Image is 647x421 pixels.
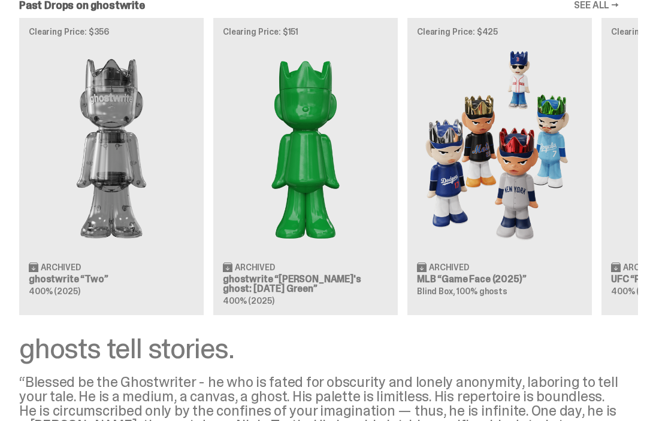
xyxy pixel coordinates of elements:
[417,286,455,297] span: Blind Box,
[407,18,592,315] a: Clearing Price: $425 Game Face (2025) Archived
[223,274,388,294] h3: ghostwrite “[PERSON_NAME]'s ghost: [DATE] Green”
[456,286,507,297] span: 100% ghosts
[417,45,582,252] img: Game Face (2025)
[574,1,619,10] a: SEE ALL →
[29,286,80,297] span: 400% (2025)
[429,263,469,271] span: Archived
[417,274,582,284] h3: MLB “Game Face (2025)”
[19,334,619,363] div: ghosts tell stories.
[223,295,274,306] span: 400% (2025)
[29,28,194,36] p: Clearing Price: $356
[223,45,388,252] img: Schrödinger's ghost: Sunday Green
[29,274,194,284] h3: ghostwrite “Two”
[41,263,81,271] span: Archived
[213,18,398,315] a: Clearing Price: $151 Schrödinger's ghost: Sunday Green Archived
[223,28,388,36] p: Clearing Price: $151
[19,18,204,315] a: Clearing Price: $356 Two Archived
[417,28,582,36] p: Clearing Price: $425
[235,263,275,271] span: Archived
[29,45,194,252] img: Two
